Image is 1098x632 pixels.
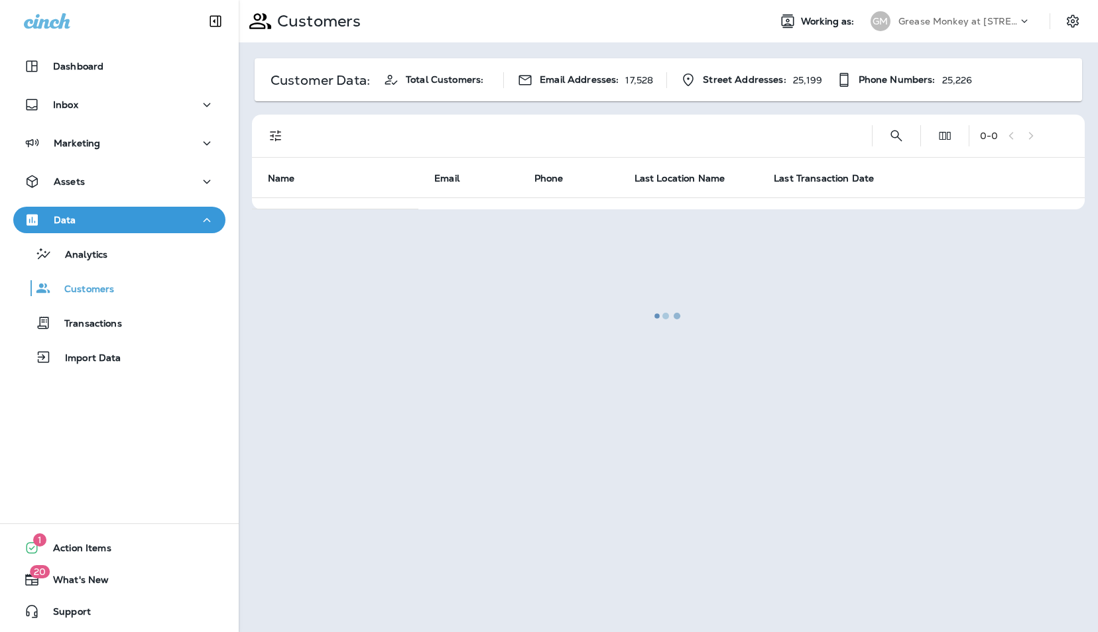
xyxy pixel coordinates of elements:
span: Action Items [40,543,111,558]
span: 1 [33,533,46,547]
button: Inbox [13,91,225,118]
button: 1Action Items [13,535,225,561]
button: Import Data [13,343,225,371]
p: Customers [51,284,114,296]
button: Data [13,207,225,233]
button: 20What's New [13,566,225,593]
span: 20 [30,565,50,578]
button: Analytics [13,240,225,268]
button: Transactions [13,309,225,337]
p: Assets [54,176,85,187]
p: Dashboard [53,61,103,72]
span: What's New [40,574,109,590]
button: Support [13,598,225,625]
button: Marketing [13,130,225,156]
button: Collapse Sidebar [197,8,234,34]
p: Analytics [52,249,107,262]
button: Assets [13,168,225,195]
p: Data [54,215,76,225]
p: Inbox [53,99,78,110]
p: Marketing [54,138,100,148]
span: Support [40,606,91,622]
button: Customers [13,274,225,302]
p: Transactions [51,318,122,331]
button: Dashboard [13,53,225,79]
p: Import Data [52,352,121,365]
